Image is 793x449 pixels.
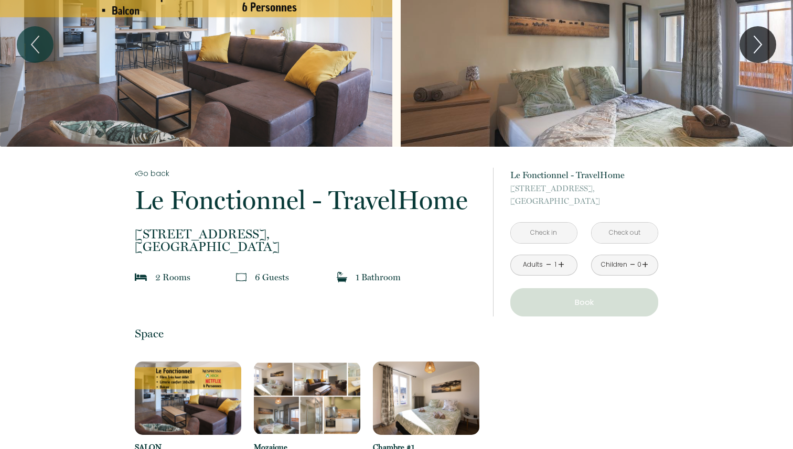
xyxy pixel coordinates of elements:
span: [STREET_ADDRESS], [510,182,658,195]
div: Children [601,260,627,270]
img: 16654081880929.jpg [373,362,479,435]
a: + [558,257,564,273]
div: 1 [553,260,558,270]
p: Space [135,326,479,341]
a: Go back [135,168,479,179]
div: 0 [637,260,642,270]
p: Book [514,296,655,309]
input: Check out [592,223,658,243]
button: Previous [17,26,53,63]
span: [STREET_ADDRESS], [135,228,479,240]
div: Adults [523,260,543,270]
p: 2 Room [155,270,190,284]
img: 16654081406582.png [135,362,241,435]
img: 16654081543482.png [254,362,360,435]
a: + [642,257,648,273]
p: [GEOGRAPHIC_DATA] [135,228,479,253]
a: - [630,257,636,273]
p: Le Fonctionnel - TravelHome [135,187,479,213]
button: Next [740,26,776,63]
p: Le Fonctionnel - TravelHome [510,168,658,182]
button: Book [510,288,658,316]
span: s [187,272,190,282]
p: 6 Guest [255,270,289,284]
a: - [546,257,552,273]
span: s [285,272,289,282]
img: guests [236,272,247,282]
p: [GEOGRAPHIC_DATA] [510,182,658,207]
input: Check in [511,223,577,243]
p: 1 Bathroom [356,270,401,284]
